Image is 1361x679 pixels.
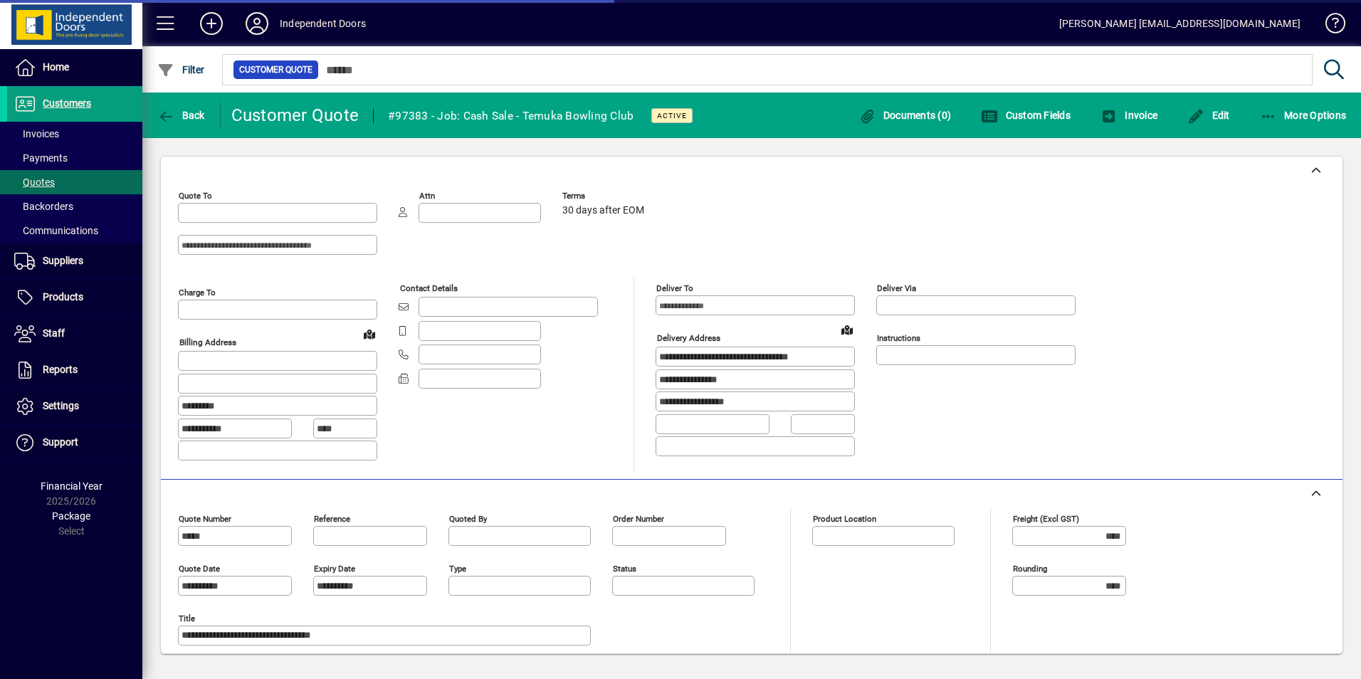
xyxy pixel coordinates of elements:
a: Communications [7,219,142,243]
span: Invoice [1100,110,1157,121]
mat-label: Product location [813,513,876,523]
span: Custom Fields [981,110,1071,121]
mat-label: Quote number [179,513,231,523]
span: Home [43,61,69,73]
span: Products [43,291,83,302]
a: Suppliers [7,243,142,279]
a: Backorders [7,194,142,219]
a: View on map [836,318,858,341]
mat-label: Status [613,563,636,573]
span: Filter [157,64,205,75]
a: Reports [7,352,142,388]
mat-label: Deliver via [877,283,916,293]
a: Quotes [7,170,142,194]
div: Customer Quote [231,104,359,127]
span: Settings [43,400,79,411]
span: Customers [43,98,91,109]
app-page-header-button: Back [142,102,221,128]
span: Edit [1187,110,1230,121]
button: Custom Fields [977,102,1074,128]
a: Payments [7,146,142,170]
div: Independent Doors [280,12,366,35]
a: Staff [7,316,142,352]
div: #97383 - Job: Cash Sale - Temuka Bowling Club [388,105,634,127]
button: Invoice [1097,102,1161,128]
span: Invoices [14,128,59,140]
mat-label: Rounding [1013,563,1047,573]
div: [PERSON_NAME] [EMAIL_ADDRESS][DOMAIN_NAME] [1059,12,1300,35]
span: Staff [43,327,65,339]
a: Home [7,50,142,85]
mat-label: Attn [419,191,435,201]
mat-label: Type [449,563,466,573]
mat-label: Order number [613,513,664,523]
button: Profile [234,11,280,36]
span: Customer Quote [239,63,312,77]
mat-label: Expiry date [314,563,355,573]
span: Reports [43,364,78,375]
a: Knowledge Base [1315,3,1343,49]
span: Quotes [14,177,55,188]
span: 30 days after EOM [562,205,644,216]
mat-label: Instructions [877,333,920,343]
button: Edit [1184,102,1234,128]
span: Package [52,510,90,522]
span: Documents (0) [858,110,951,121]
button: Add [189,11,234,36]
mat-label: Freight (excl GST) [1013,513,1079,523]
button: Documents (0) [855,102,955,128]
span: Payments [14,152,68,164]
mat-label: Reference [314,513,350,523]
span: Backorders [14,201,73,212]
mat-label: Quote date [179,563,220,573]
button: Filter [154,57,209,83]
mat-label: Charge To [179,288,216,298]
span: Active [657,111,687,120]
span: Terms [562,191,648,201]
mat-label: Quoted by [449,513,487,523]
a: Support [7,425,142,460]
mat-label: Quote To [179,191,212,201]
a: View on map [358,322,381,345]
span: More Options [1260,110,1347,121]
button: More Options [1256,102,1350,128]
a: Products [7,280,142,315]
button: Back [154,102,209,128]
span: Back [157,110,205,121]
span: Financial Year [41,480,103,492]
mat-label: Title [179,613,195,623]
span: Support [43,436,78,448]
a: Settings [7,389,142,424]
span: Communications [14,225,98,236]
a: Invoices [7,122,142,146]
mat-label: Deliver To [656,283,693,293]
span: Suppliers [43,255,83,266]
